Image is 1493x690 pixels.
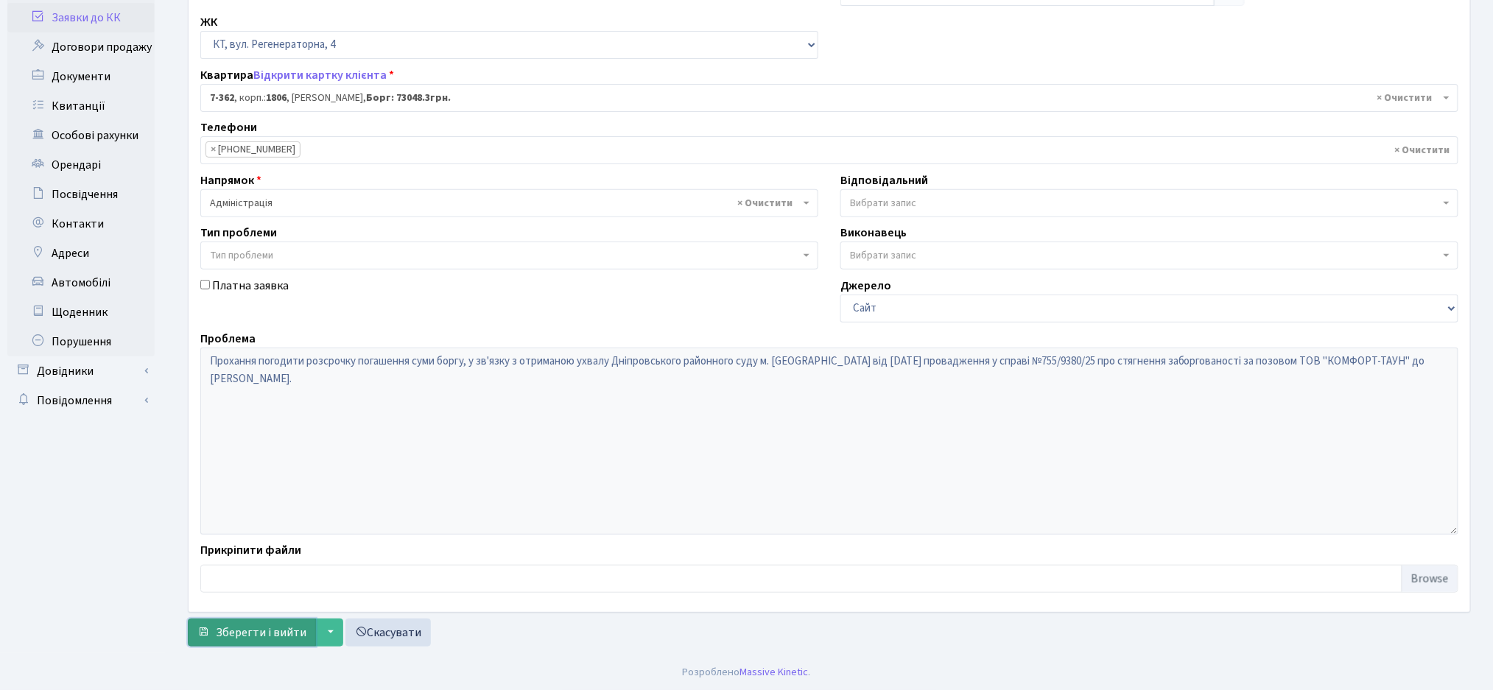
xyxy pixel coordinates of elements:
[205,141,301,158] li: (067) 899-64-86
[1395,143,1450,158] span: Видалити всі елементи
[7,386,155,415] a: Повідомлення
[7,91,155,121] a: Квитанції
[7,62,155,91] a: Документи
[200,189,818,217] span: Адміністрація
[7,327,155,356] a: Порушення
[200,541,301,559] label: Прикріпити файли
[1377,91,1433,105] span: Видалити всі елементи
[7,121,155,150] a: Особові рахунки
[840,277,891,295] label: Джерело
[253,67,387,83] a: Відкрити картку клієнта
[7,32,155,62] a: Договори продажу
[200,348,1458,535] textarea: Прохання погодити розсрочку погашення суми боргу, у зв'язку з отриманою ухвалу Дніпровського райо...
[210,196,800,211] span: Адміністрація
[216,624,306,641] span: Зберегти і вийти
[200,66,394,84] label: Квартира
[7,356,155,386] a: Довідники
[850,196,916,211] span: Вибрати запис
[188,619,316,647] button: Зберегти і вийти
[840,172,928,189] label: Відповідальний
[200,330,256,348] label: Проблема
[7,180,155,209] a: Посвідчення
[683,664,811,680] div: Розроблено .
[7,268,155,298] a: Автомобілі
[200,119,257,136] label: Телефони
[740,664,809,680] a: Massive Kinetic
[266,91,287,105] b: 1806
[200,13,217,31] label: ЖК
[345,619,431,647] a: Скасувати
[7,209,155,239] a: Контакти
[7,239,155,268] a: Адреси
[210,248,273,263] span: Тип проблеми
[210,91,234,105] b: 7-362
[200,224,277,242] label: Тип проблеми
[212,277,289,295] label: Платна заявка
[200,84,1458,112] span: <b>7-362</b>, корп.: <b>1806</b>, Килимчук Юлія Вікторівна, <b>Борг: 73048.3грн.</b>
[737,196,793,211] span: Видалити всі елементи
[366,91,451,105] b: Борг: 73048.3грн.
[210,91,1440,105] span: <b>7-362</b>, корп.: <b>1806</b>, Килимчук Юлія Вікторівна, <b>Борг: 73048.3грн.</b>
[7,298,155,327] a: Щоденник
[7,150,155,180] a: Орендарі
[200,172,261,189] label: Напрямок
[850,248,916,263] span: Вибрати запис
[211,142,216,157] span: ×
[7,3,155,32] a: Заявки до КК
[840,224,907,242] label: Виконавець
